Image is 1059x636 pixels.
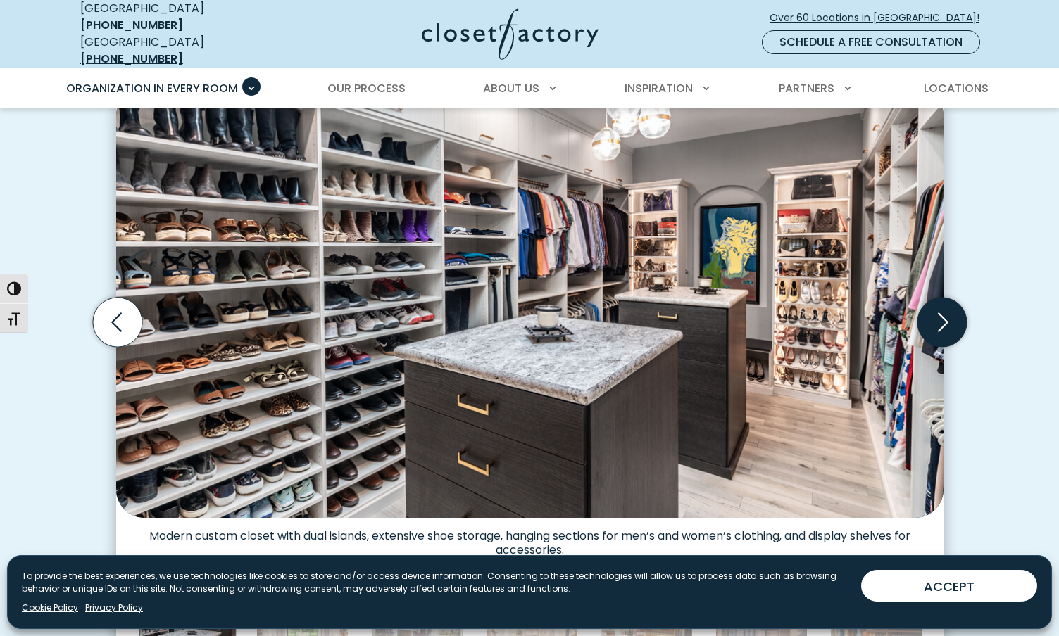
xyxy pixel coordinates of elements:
a: Over 60 Locations in [GEOGRAPHIC_DATA]! [769,6,991,30]
button: Previous slide [87,292,148,352]
span: About Us [483,80,539,96]
a: [PHONE_NUMBER] [80,17,183,33]
nav: Primary Menu [56,69,1003,108]
img: Closet Factory Logo [422,8,599,60]
span: Inspiration [625,80,693,96]
a: [PHONE_NUMBER] [80,51,183,67]
button: ACCEPT [861,570,1037,602]
img: Modern custom closet with dual islands, extensive shoe storage, hanging sections for men’s and wo... [116,87,944,518]
figcaption: Modern custom closet with dual islands, extensive shoe storage, hanging sections for men’s and wo... [116,518,944,557]
span: Over 60 Locations in [GEOGRAPHIC_DATA]! [770,11,991,25]
span: Our Process [327,80,406,96]
a: Schedule a Free Consultation [762,30,980,54]
a: Privacy Policy [85,602,143,614]
span: Partners [779,80,834,96]
a: Cookie Policy [22,602,78,614]
p: To provide the best experiences, we use technologies like cookies to store and/or access device i... [22,570,850,595]
button: Next slide [912,292,972,352]
span: Locations [924,80,989,96]
span: Organization in Every Room [66,80,238,96]
div: [GEOGRAPHIC_DATA] [80,34,284,68]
